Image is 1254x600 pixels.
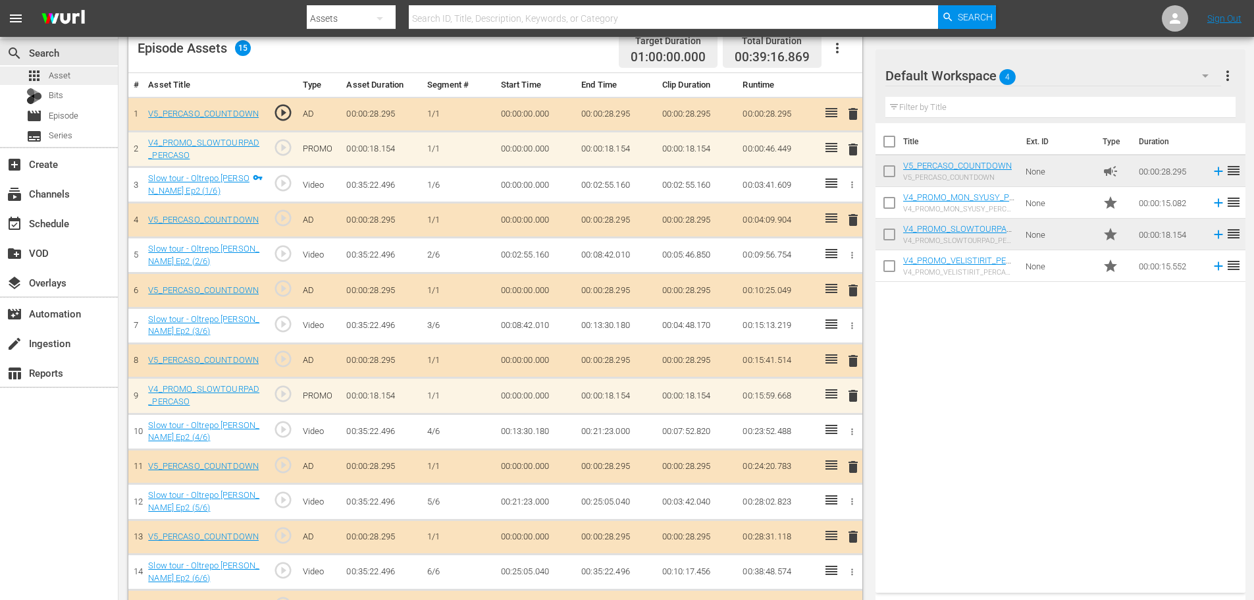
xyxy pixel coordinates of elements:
td: 1/1 [422,97,495,132]
span: delete [845,353,861,369]
td: 00:04:48.170 [657,308,738,343]
td: 00:00:28.295 [341,520,422,555]
td: 00:15:59.668 [737,378,818,414]
span: Search [958,5,993,29]
a: Slow tour - Oltrepo [PERSON_NAME] Ep2 (2/6) [148,244,259,266]
td: 1/1 [422,343,495,378]
td: 00:00:00.000 [496,97,577,132]
td: 00:03:41.609 [737,167,818,203]
span: delete [845,283,861,298]
div: Target Duration [631,32,706,50]
td: 00:35:22.496 [341,555,422,590]
td: 00:00:28.295 [576,203,657,238]
div: V4_PROMO_SLOWTOURPAD_PERCASO [903,236,1015,245]
td: 00:35:22.496 [341,484,422,520]
a: Sign Out [1207,13,1241,24]
td: AD [298,203,342,238]
td: 00:10:17.456 [657,555,738,590]
td: AD [298,520,342,555]
span: Automation [7,306,22,322]
td: AD [298,449,342,484]
td: 2/6 [422,238,495,273]
div: V5_PERCASO_COUNTDOWN [903,173,1012,182]
button: Search [938,5,996,29]
span: Create [7,157,22,173]
span: Promo [1103,195,1118,211]
span: Asset [26,68,42,84]
td: 10 [128,414,143,449]
td: None [1020,155,1097,187]
td: 8 [128,343,143,378]
a: V5_PERCASO_COUNTDOWN [148,532,259,541]
a: Slow tour - Oltrepo [PERSON_NAME] Ep2 (1/6) [148,173,249,196]
td: 00:00:28.295 [576,449,657,484]
span: play_circle_outline [273,560,293,580]
span: Bits [49,89,63,102]
div: V4_PROMO_VELISTIRIT_PERCASO [903,268,1015,277]
a: Slow tour - Oltrepo [PERSON_NAME] Ep2 (4/6) [148,420,259,443]
td: 00:28:02.823 [737,484,818,520]
span: delete [845,388,861,404]
td: 1/1 [422,203,495,238]
td: 00:00:28.295 [657,449,738,484]
td: 00:15:13.219 [737,308,818,343]
td: 00:00:00.000 [496,449,577,484]
a: V5_PERCASO_COUNTDOWN [148,285,259,295]
td: 00:00:28.295 [737,97,818,132]
td: 00:00:28.295 [576,343,657,378]
a: Slow tour - Oltrepo [PERSON_NAME] Ep2 (5/6) [148,490,259,512]
a: V5_PERCASO_COUNTDOWN [148,109,259,119]
td: 00:00:28.295 [657,97,738,132]
span: 15 [235,40,251,56]
td: 1/1 [422,520,495,555]
td: 00:35:22.496 [341,167,422,203]
span: reorder [1226,194,1241,210]
span: more_vert [1220,68,1236,84]
span: play_circle_outline [273,526,293,545]
span: Schedule [7,216,22,232]
td: 00:35:22.496 [576,555,657,590]
div: Bits [26,88,42,104]
td: 00:00:18.154 [657,132,738,167]
th: Type [298,73,342,97]
td: 00:25:05.040 [496,555,577,590]
td: 00:38:48.574 [737,555,818,590]
span: play_circle_outline [273,455,293,475]
td: 00:00:28.295 [657,520,738,555]
td: 00:03:42.040 [657,484,738,520]
span: reorder [1226,226,1241,242]
td: None [1020,250,1097,282]
td: 1/1 [422,378,495,414]
td: 00:00:00.000 [496,378,577,414]
span: Episode [49,109,78,123]
td: 00:15:41.514 [737,343,818,378]
td: 6 [128,273,143,308]
svg: Add to Episode [1211,259,1226,273]
span: 01:00:00.000 [631,50,706,65]
td: 00:13:30.180 [496,414,577,449]
span: delete [845,459,861,475]
span: Series [49,129,72,142]
span: delete [845,212,861,228]
span: play_circle_outline [273,103,293,123]
td: 00:00:18.154 [341,378,422,414]
td: 00:00:00.000 [496,520,577,555]
td: 00:02:55.160 [576,167,657,203]
a: V5_PERCASO_COUNTDOWN [148,215,259,225]
td: 00:00:28.295 [657,273,738,308]
button: delete [845,211,861,230]
td: 00:04:09.904 [737,203,818,238]
span: play_circle_outline [273,384,293,404]
svg: Add to Episode [1211,196,1226,210]
td: 5 [128,238,143,273]
td: 00:00:15.082 [1134,187,1206,219]
th: # [128,73,143,97]
td: 1/6 [422,167,495,203]
a: V4_PROMO_SLOWTOURPAD_PERCASO [148,138,259,160]
span: Ingestion [7,336,22,352]
th: Runtime [737,73,818,97]
span: Asset [49,69,70,82]
a: V4_PROMO_SLOWTOURPAD_PERCASO [148,384,259,406]
span: reorder [1226,163,1241,178]
td: 3/6 [422,308,495,343]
